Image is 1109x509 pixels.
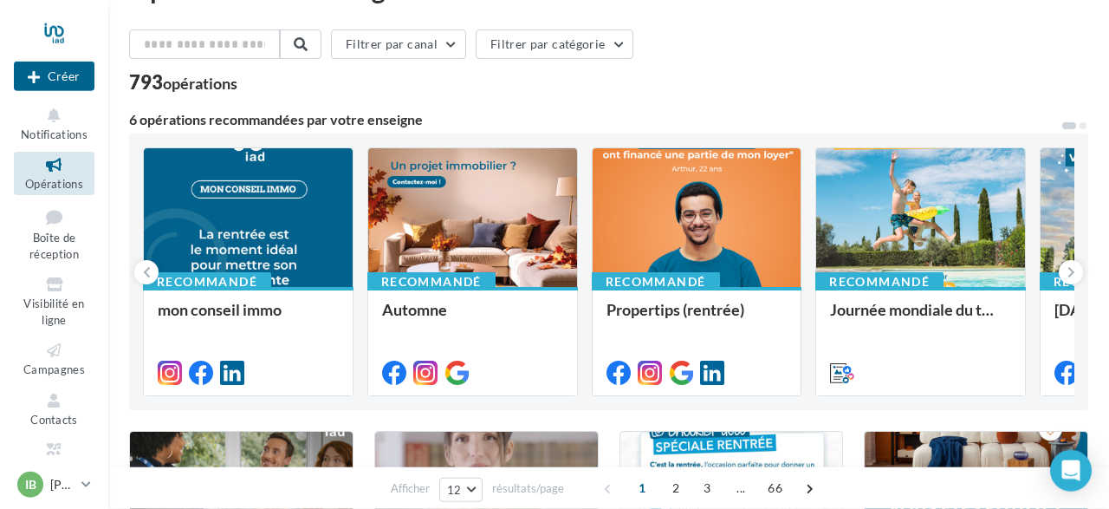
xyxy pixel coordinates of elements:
div: Recommandé [815,272,944,291]
span: ... [727,474,755,502]
span: Opérations [25,177,83,191]
span: Contacts [30,413,78,427]
div: opérations [163,75,237,91]
div: Open Intercom Messenger [1050,450,1092,492]
div: Journée mondiale du tourisme [830,301,1011,336]
a: Opérations [14,152,94,194]
a: Boîte de réception [14,202,94,265]
button: Notifications [14,102,94,145]
div: Nouvelle campagne [14,62,94,91]
span: 66 [761,474,789,502]
div: 6 opérations recommandées par votre enseigne [129,113,1060,127]
span: Boîte de réception [29,231,79,261]
div: mon conseil immo [158,301,339,336]
span: 1 [628,474,656,502]
span: IB [25,476,36,493]
button: Filtrer par canal [331,29,466,59]
span: Afficher [391,480,430,497]
a: IB [PERSON_NAME] [14,468,94,501]
span: Campagnes [23,362,85,376]
a: Visibilité en ligne [14,271,94,330]
span: Notifications [21,127,88,141]
span: 3 [693,474,721,502]
button: Filtrer par catégorie [476,29,633,59]
span: résultats/page [492,480,564,497]
div: Automne [382,301,563,336]
button: Créer [14,62,94,91]
p: [PERSON_NAME] [50,476,75,493]
div: Propertips (rentrée) [606,301,788,336]
span: 2 [662,474,690,502]
div: Recommandé [367,272,496,291]
span: 12 [447,483,462,497]
div: Recommandé [143,272,271,291]
div: Recommandé [592,272,720,291]
a: Contacts [14,388,94,430]
a: Campagnes [14,337,94,380]
button: 12 [439,478,483,502]
div: 793 [129,73,237,92]
span: Visibilité en ligne [23,297,84,327]
a: Médiathèque [14,437,94,480]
